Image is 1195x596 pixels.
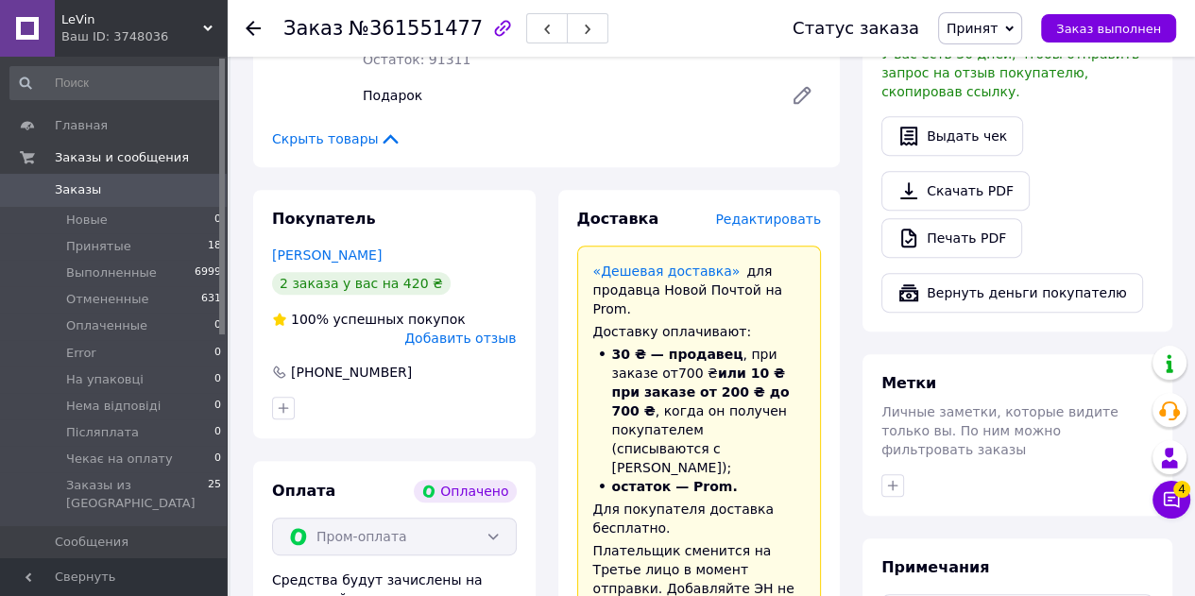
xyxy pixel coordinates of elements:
[291,312,329,327] span: 100%
[66,291,148,308] span: Отмененные
[404,331,516,346] span: Добавить отзыв
[61,11,203,28] span: LeVin
[66,264,157,281] span: Выполненные
[66,477,208,511] span: Заказы из [GEOGRAPHIC_DATA]
[593,500,806,537] div: Для покупателя доставка бесплатно.
[881,404,1118,457] span: Личные заметки, которые видите только вы. По ним можно фильтровать заказы
[881,171,1030,211] a: Скачать PDF
[793,19,919,38] div: Статус заказа
[881,273,1143,313] button: Вернуть деньги покупателю
[66,371,144,388] span: На упаковці
[947,21,998,36] span: Принят
[66,451,173,468] span: Чекає на оплату
[283,17,343,40] span: Заказ
[881,374,936,392] span: Метки
[272,210,375,228] span: Покупатель
[214,212,221,229] span: 0
[195,264,221,281] span: 6999
[214,424,221,441] span: 0
[577,210,659,228] span: Доставка
[881,116,1023,156] button: Выдать чек
[715,212,821,227] span: Редактировать
[272,247,382,263] a: [PERSON_NAME]
[208,238,221,255] span: 18
[272,310,466,329] div: успешных покупок
[272,482,335,500] span: Оплата
[1152,481,1190,519] button: Чат с покупателем4
[214,317,221,334] span: 0
[272,272,451,295] div: 2 заказа у вас на 420 ₴
[214,345,221,362] span: 0
[214,398,221,415] span: 0
[355,82,776,109] div: Подарок
[214,371,221,388] span: 0
[246,19,261,38] div: Вернуться назад
[214,451,221,468] span: 0
[66,238,131,255] span: Принятые
[289,363,414,382] div: [PHONE_NUMBER]
[612,347,743,362] span: 30 ₴ — продавец
[208,477,221,511] span: 25
[66,398,161,415] span: Нема відповіді
[593,322,806,341] div: Доставку оплачивают:
[1173,481,1190,498] span: 4
[66,317,147,334] span: Оплаченные
[201,291,221,308] span: 631
[349,17,483,40] span: №361551477
[55,534,128,551] span: Сообщения
[593,345,806,477] li: , при заказе от 700 ₴ , когда он получен покупателем (списываются с [PERSON_NAME]);
[881,218,1022,258] a: Печать PDF
[66,424,139,441] span: Післяплата
[66,212,108,229] span: Новые
[55,181,101,198] span: Заказы
[612,479,738,494] span: остаток — Prom.
[66,345,96,362] span: Error
[1041,14,1176,43] button: Заказ выполнен
[783,77,821,114] a: Редактировать
[612,366,790,418] span: или 10 ₴ при заказе от 200 ₴ до 700 ₴
[593,262,806,318] div: для продавца Новой Почтой на Prom.
[272,129,401,148] span: Скрыть товары
[363,52,470,67] span: Остаток: 91311
[881,558,989,576] span: Примечания
[414,480,516,502] div: Оплачено
[881,46,1139,99] span: У вас есть 30 дней, чтобы отправить запрос на отзыв покупателю, скопировав ссылку.
[9,66,223,100] input: Поиск
[1056,22,1161,36] span: Заказ выполнен
[55,149,189,166] span: Заказы и сообщения
[55,117,108,134] span: Главная
[61,28,227,45] div: Ваш ID: 3748036
[593,264,741,279] a: «Дешевая доставка»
